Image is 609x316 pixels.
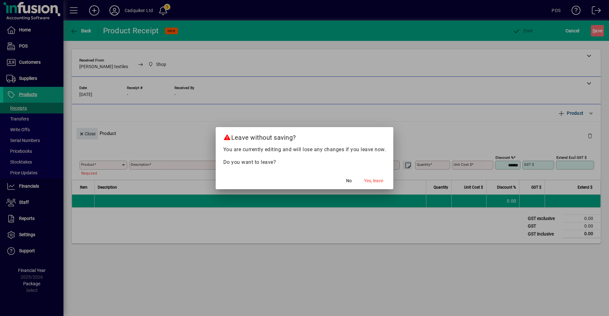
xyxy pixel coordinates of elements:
[223,158,386,166] p: Do you want to leave?
[223,146,386,153] p: You are currently editing and will lose any changes if you leave now.
[362,175,386,187] button: Yes, leave
[364,177,383,184] span: Yes, leave
[346,177,352,184] span: No
[339,175,359,187] button: No
[216,127,394,145] h2: Leave without saving?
